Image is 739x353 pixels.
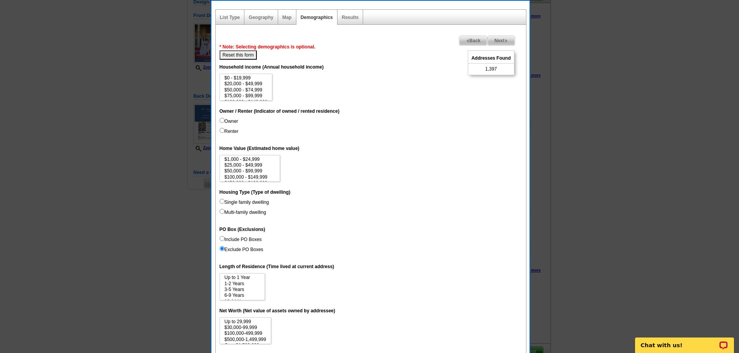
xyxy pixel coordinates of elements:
[220,236,262,243] label: Include PO Boxes
[220,199,269,206] label: Single family dwelling
[224,337,267,343] option: $500,000-1,499,999
[487,36,515,46] a: Next
[220,15,240,20] a: List Type
[505,39,508,43] img: button-next-arrow-gray.png
[224,162,276,168] option: $25,000 - $49,999
[224,275,261,281] option: Up to 1 Year
[224,168,276,174] option: $50,000 - $99,999
[220,145,299,152] label: Home Value (Estimated home value)
[224,87,268,93] option: $50,000 - $74,999
[220,236,225,241] input: Include PO Boxes
[224,99,268,105] option: $100,000 - $149,999
[220,50,257,60] button: Reset this form
[249,15,273,20] a: Geography
[220,209,266,216] label: Multi-family dwelling
[301,15,333,20] a: Demographics
[224,180,276,186] option: $150,000 - $199,999
[220,189,291,196] label: Housing Type (Type of dwelling)
[224,325,267,331] option: $30,000-99,999
[224,81,268,87] option: $20,000 - $49,999
[220,307,336,314] label: Net Worth (Net value of assets owned by addressee)
[466,39,469,43] img: button-prev-arrow-gray.png
[282,15,292,20] a: Map
[220,128,239,135] label: Renter
[224,157,276,162] option: $1,000 - $24,999
[459,36,487,45] span: Back
[220,118,238,125] label: Owner
[220,64,324,71] label: Household income (Annual household income)
[224,174,276,180] option: $100,000 - $149,999
[224,287,261,293] option: 3-5 Years
[485,65,497,72] span: 1,397
[630,329,739,353] iframe: LiveChat chat widget
[220,108,339,115] label: Owner / Renter (Indicator of owned / rented residence)
[459,36,488,46] a: Back
[224,343,267,348] option: Over $1,500,000
[468,53,514,64] span: Addresses Found
[220,246,263,253] label: Exclude PO Boxes
[220,246,225,251] input: Exclude PO Boxes
[220,44,315,50] span: * Note: Selecting demographics is optional.
[224,319,267,325] option: Up to 29,999
[220,263,334,270] label: Length of Residence (Time lived at current address)
[224,75,268,81] option: $0 - $19,999
[220,128,225,133] input: Renter
[224,93,268,99] option: $75,000 - $99,999
[220,226,265,233] label: PO Box (Exclusions)
[220,118,225,123] input: Owner
[224,281,261,287] option: 1-2 Years
[224,293,261,298] option: 6-9 Years
[342,15,358,20] a: Results
[224,331,267,336] option: $100,000-499,999
[224,299,261,305] option: 10-14 Years
[220,209,225,214] input: Multi-family dwelling
[220,199,225,204] input: Single family dwelling
[488,36,514,45] span: Next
